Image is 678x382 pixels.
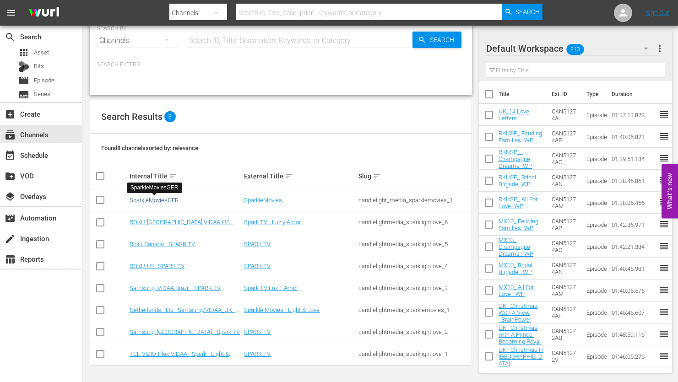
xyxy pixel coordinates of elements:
[244,197,282,204] a: SparkleMovies
[608,126,658,148] td: 01:40:06.821
[583,214,608,236] td: Episode
[130,184,179,192] div: SparkleMoviesGER
[608,192,658,214] td: 01:38:05.456
[499,108,529,122] a: UK_14 Love Letters
[169,172,177,180] span: sort
[358,328,470,335] div: candlelightmedia_sparklightlove_2
[499,149,532,169] a: RKUSP__ Champagne Dreams -WP
[101,145,198,151] span: Found 8 channels sorted by: relevance
[244,241,271,247] a: SPARK TV
[34,76,54,85] span: Episode
[358,219,470,226] div: candlelightmedia_sparklightlove_6
[608,345,658,367] td: 01:46:05.276
[358,197,470,204] div: candlelight_media_sparklemovies_1
[130,350,233,364] a: TCL-VIZIO-Plex-VIDAA - Spark - Light & Love
[5,233,16,244] span: Ingestion
[662,164,678,218] button: Open Feedback Widget
[583,170,608,192] td: Episode
[244,285,298,291] a: Spark TV Luz E Amor
[373,172,381,180] span: sort
[18,89,29,100] span: Series
[244,328,271,335] a: SPARK TV
[546,81,581,107] th: Ext. ID
[18,47,29,58] span: Asset
[658,263,669,274] span: reorder
[34,90,50,99] span: Series
[583,192,608,214] td: Episode
[5,32,16,43] span: Search
[548,192,582,214] td: CAN51274AM
[608,323,658,345] td: 01:48:59.116
[583,148,608,170] td: Episode
[658,219,669,230] span: reorder
[583,104,608,126] td: Episode
[567,40,584,59] span: 813
[548,258,582,280] td: CAN51274AN
[548,345,582,367] td: CAN51272V
[101,111,163,122] span: Search Results
[583,345,608,367] td: Episode
[548,280,582,301] td: CAN51274AM
[581,81,606,107] th: Type
[130,328,240,335] a: Samsung-[GEOGRAPHIC_DATA] - Spark TV
[34,62,44,71] span: Bits
[130,263,184,269] a: ROKU-US -SPARK TV
[658,153,669,164] span: reorder
[244,171,356,182] div: External Title
[499,284,534,297] a: MX10_ All For Love - WP
[244,263,271,269] a: SPARK TV
[499,237,533,257] a: MX10_ Champagne Dreams - WP
[654,38,665,59] button: more_vert
[608,104,658,126] td: 01:37:13.828
[130,285,221,291] a: Samsung, VIDAA Brazil - SPARK TV
[499,262,532,275] a: MX10_ Bridal Brigade - WP
[499,196,537,210] a: RKUSP_ All For Love -WP
[583,280,608,301] td: Episode
[645,9,669,16] a: Sign Out
[658,350,669,361] span: reorder
[5,150,16,161] span: Schedule
[5,191,16,202] span: Overlays
[499,324,541,345] a: UK_ Christmas with A Prince: Becoming Royal
[358,307,470,313] div: candlelightmedia_sparklemovies_1
[499,302,537,323] a: UK_ Christmas With A View _BrainPower
[583,258,608,280] td: Episode
[583,236,608,258] td: Episode
[583,301,608,323] td: Episode
[583,126,608,148] td: Episode
[130,307,239,320] a: Netherlands - LG - Samsung/VIDAA_UK - Sparkle Movies
[499,218,538,231] a: MX10_ Feuding Families -WP
[18,75,29,86] span: Episode
[5,213,16,224] span: Automation
[285,172,293,180] span: sort
[658,241,669,252] span: reorder
[548,214,582,236] td: CAN51274AP
[499,346,543,367] a: UK_ Christmas In [GEOGRAPHIC_DATA]
[164,111,176,122] span: 8
[608,148,658,170] td: 01:39:51.184
[608,170,658,192] td: 01:38:45.861
[606,81,661,107] th: Duration
[130,241,195,247] a: Roku-Canada - SPARK TV
[130,171,241,182] div: Internal Title
[499,81,546,107] th: Title
[358,285,470,291] div: candlelightmedia_sparklightlove_3
[548,148,582,170] td: CAN51274AO
[244,219,301,226] a: Spark TV - Luz y Amor
[658,197,669,208] span: reorder
[34,48,49,57] span: Asset
[658,285,669,296] span: reorder
[608,301,658,323] td: 01:45:46.607
[548,104,582,126] td: CAN51274AJ
[97,61,465,69] p: Search Filters:
[97,28,178,54] div: Channels
[244,350,271,357] a: SPARK TV
[22,2,66,24] img: ans4CAIJ8jUAAAAAAAAAAAAAAAAAAAAAAAAgQb4GAAAAAAAAAAAAAAAAAAAAAAAAJMjXAAAAAAAAAAAAAAAAAAAAAAAAgAT5G...
[658,307,669,317] span: reorder
[608,280,658,301] td: 01:40:05.576
[658,175,669,186] span: reorder
[608,236,658,258] td: 01:42:21.334
[18,61,29,72] div: Bits
[515,4,540,20] span: Search
[548,301,582,323] td: CAN51274AH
